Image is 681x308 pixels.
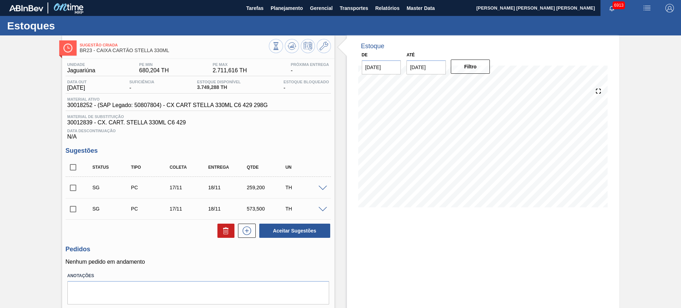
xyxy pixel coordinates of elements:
span: [DATE] [67,85,87,91]
span: 2.711,616 TH [212,67,247,74]
div: - [289,62,331,74]
div: Pedido de Compra [129,206,172,212]
div: Pedido de Compra [129,185,172,190]
button: Visão Geral dos Estoques [269,39,283,53]
span: 30018252 - (SAP Legado: 50807804) - CX CART STELLA 330ML C6 429 298G [67,102,268,108]
span: Sugestão Criada [80,43,269,47]
div: 17/11/2025 [168,206,211,212]
span: Data out [67,80,87,84]
button: Ir ao Master Data / Geral [317,39,331,53]
span: Relatórios [375,4,399,12]
button: Aceitar Sugestões [259,224,330,238]
div: Sugestão Criada [91,185,134,190]
div: 17/11/2025 [168,185,211,190]
div: Estoque [361,43,384,50]
input: dd/mm/yyyy [406,60,446,74]
span: 680,204 TH [139,67,168,74]
div: Status [91,165,134,170]
span: 6913 [613,1,625,9]
label: Até [406,52,415,57]
img: userActions [643,4,651,12]
button: Programar Estoque [301,39,315,53]
div: Sugestão Criada [91,206,134,212]
span: 30012839 - CX. CART. STELLA 330ML C6 429 [67,119,329,126]
span: 3.749,288 TH [197,85,241,90]
span: Data Descontinuação [67,129,329,133]
div: Qtde [245,165,288,170]
p: Nenhum pedido em andamento [66,259,331,265]
div: - [128,80,156,91]
span: Material ativo [67,97,268,101]
span: Próxima Entrega [291,62,329,67]
div: - [282,80,331,91]
label: Anotações [67,271,329,281]
span: Jaguariúna [67,67,95,74]
span: Tarefas [246,4,264,12]
div: Entrega [206,165,249,170]
div: Tipo [129,165,172,170]
div: TH [284,206,327,212]
label: De [362,52,368,57]
span: Material de Substituição [67,114,329,119]
img: Logout [665,4,674,12]
div: Nova sugestão [234,224,256,238]
div: TH [284,185,327,190]
span: BR23 - CAIXA CARTÃO STELLA 330ML [80,48,269,53]
span: PE MIN [139,62,168,67]
div: Excluir Sugestões [214,224,234,238]
img: Ícone [63,44,72,52]
h1: Estoques [7,22,133,30]
span: PE MAX [212,62,247,67]
span: Unidade [67,62,95,67]
button: Notificações [600,3,623,13]
span: Transportes [340,4,368,12]
h3: Pedidos [66,246,331,253]
div: 259,200 [245,185,288,190]
div: 18/11/2025 [206,206,249,212]
button: Filtro [451,60,490,74]
span: Gerencial [310,4,333,12]
img: TNhmsLtSVTkK8tSr43FrP2fwEKptu5GPRR3wAAAABJRU5ErkJggg== [9,5,43,11]
button: Atualizar Gráfico [285,39,299,53]
span: Suficiência [129,80,154,84]
input: dd/mm/yyyy [362,60,401,74]
div: Coleta [168,165,211,170]
div: Aceitar Sugestões [256,223,331,239]
div: N/A [66,126,331,140]
span: Master Data [406,4,434,12]
h3: Sugestões [66,147,331,155]
span: Estoque Disponível [197,80,241,84]
div: 18/11/2025 [206,185,249,190]
span: Estoque Bloqueado [283,80,329,84]
div: UN [284,165,327,170]
div: 573,500 [245,206,288,212]
span: Planejamento [271,4,303,12]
